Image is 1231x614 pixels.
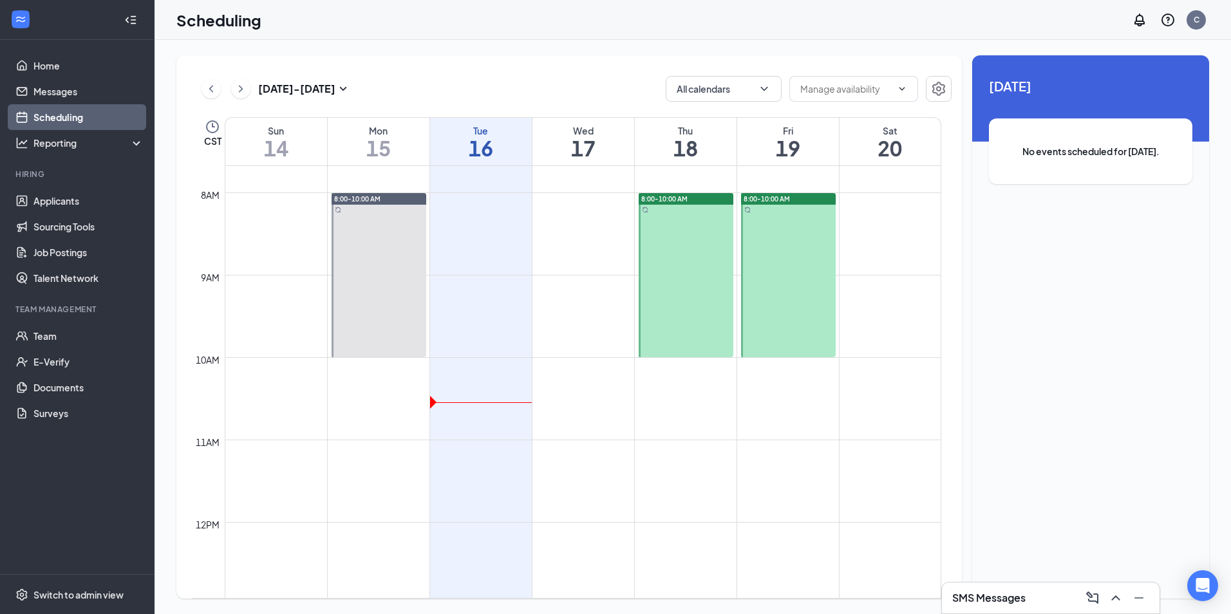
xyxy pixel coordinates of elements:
[758,82,771,95] svg: ChevronDown
[15,588,28,601] svg: Settings
[225,118,327,165] a: September 14, 2025
[430,137,532,159] h1: 16
[14,13,27,26] svg: WorkstreamLogo
[205,81,218,97] svg: ChevronLeft
[33,400,144,426] a: Surveys
[532,118,634,165] a: September 17, 2025
[840,124,941,137] div: Sat
[198,188,222,202] div: 8am
[1187,570,1218,601] div: Open Intercom Messenger
[33,323,144,349] a: Team
[1015,144,1167,158] span: No events scheduled for [DATE].
[641,194,688,203] span: 8:00-10:00 AM
[33,214,144,239] a: Sourcing Tools
[33,79,144,104] a: Messages
[258,82,335,96] h3: [DATE] - [DATE]
[33,188,144,214] a: Applicants
[430,118,532,165] a: September 16, 2025
[193,435,222,449] div: 11am
[744,194,790,203] span: 8:00-10:00 AM
[952,591,1026,605] h3: SMS Messages
[1132,12,1147,28] svg: Notifications
[1105,588,1126,608] button: ChevronUp
[1108,590,1123,606] svg: ChevronUp
[737,124,839,137] div: Fri
[1194,14,1199,25] div: C
[176,9,261,31] h1: Scheduling
[15,304,141,315] div: Team Management
[33,104,144,130] a: Scheduling
[642,207,648,213] svg: Sync
[33,239,144,265] a: Job Postings
[204,135,221,147] span: CST
[635,118,737,165] a: September 18, 2025
[33,53,144,79] a: Home
[931,81,946,97] svg: Settings
[1085,590,1100,606] svg: ComposeMessage
[989,76,1192,96] span: [DATE]
[335,207,341,213] svg: Sync
[335,81,351,97] svg: SmallChevronDown
[1082,588,1103,608] button: ComposeMessage
[193,517,222,532] div: 12pm
[737,118,839,165] a: September 19, 2025
[635,124,737,137] div: Thu
[666,76,782,102] button: All calendarsChevronDown
[800,82,892,96] input: Manage availability
[205,119,220,135] svg: Clock
[15,136,28,149] svg: Analysis
[33,588,124,601] div: Switch to admin view
[234,81,247,97] svg: ChevronRight
[334,194,381,203] span: 8:00-10:00 AM
[225,137,327,159] h1: 14
[1129,588,1149,608] button: Minimize
[124,14,137,26] svg: Collapse
[15,169,141,180] div: Hiring
[225,124,327,137] div: Sun
[840,137,941,159] h1: 20
[1131,590,1147,606] svg: Minimize
[198,270,222,284] div: 9am
[532,137,634,159] h1: 17
[328,124,429,137] div: Mon
[328,118,429,165] a: September 15, 2025
[202,79,221,98] button: ChevronLeft
[193,353,222,367] div: 10am
[1160,12,1176,28] svg: QuestionInfo
[840,118,941,165] a: September 20, 2025
[33,375,144,400] a: Documents
[328,137,429,159] h1: 15
[33,349,144,375] a: E-Verify
[635,137,737,159] h1: 18
[897,84,907,94] svg: ChevronDown
[744,207,751,213] svg: Sync
[33,136,144,149] div: Reporting
[231,79,250,98] button: ChevronRight
[532,124,634,137] div: Wed
[737,137,839,159] h1: 19
[33,265,144,291] a: Talent Network
[926,76,952,102] button: Settings
[430,124,532,137] div: Tue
